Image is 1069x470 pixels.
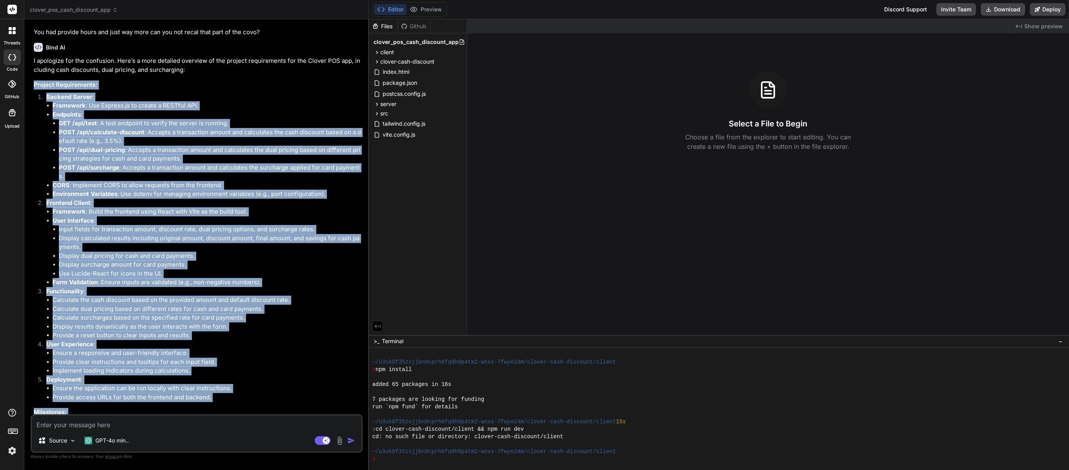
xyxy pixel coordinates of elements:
button: Download [981,3,1025,16]
strong: GET /api/test [59,119,97,127]
li: : [53,216,361,278]
p: : [46,199,361,208]
strong: Deployment [46,376,81,383]
h6: Bind AI [46,44,65,51]
span: run `npm fund` for details [372,403,458,411]
strong: Framework [53,208,86,215]
span: tailwind.config.js [382,119,426,128]
li: Provide a reset button to clear inputs and results. [53,331,361,340]
li: : Build the frontend using React with Vite as the build tool. [53,207,361,216]
img: GPT-4o mini [84,437,92,444]
img: settings [5,444,19,457]
span: added 65 packages in 16s [372,381,451,388]
span: Show preview [1024,22,1063,30]
li: : Use dotenv for managing environment variables (e.g., port configuration). [53,190,361,199]
span: ❯ [372,366,375,373]
span: − [1058,337,1063,345]
button: Preview [407,4,445,15]
img: icon [347,437,355,444]
label: code [7,66,18,73]
strong: Functionality [46,287,84,295]
label: GitHub [5,93,19,100]
strong: Form Validation [53,278,98,286]
li: : Implement CORS to allow requests from the frontend. [53,181,361,190]
li: Calculate the cash discount based on the provided amount and default discount rate. [53,296,361,305]
div: Files [369,22,398,30]
li: : Accepts a transaction amount and calculates the dual pricing based on different pricing strateg... [59,146,361,163]
p: Choose a file from the explorer to start editing. You can create a new file using the + button in... [680,132,856,151]
span: ~/u3uk0f35zsjjbn9cprh6fq9h0p4tm2-wnxx-7fwye24m/clover-cash-discount/client [372,358,616,366]
p: : [46,375,361,384]
label: Upload [5,123,20,130]
li: Provide access URLs for both the frontend and backend. [53,393,361,402]
span: ❯ [372,426,375,433]
p: Always double-check its answers. Your in Bind [31,453,363,460]
div: Github [398,22,430,30]
strong: POST /api/surcharge [59,164,119,171]
p: : [46,93,361,102]
span: clover_pos_cash_discount_app [374,38,459,46]
p: I apologize for the confusion. Here’s a more detailed overview of the project requirements for th... [34,57,361,74]
img: attachment [335,436,344,445]
strong: POST /api/calculate-discount [59,128,144,136]
li: Display calculated results including original amount, discount amount, final amount, and savings ... [59,234,361,252]
li: Calculate surcharges based on the specified rate for card payments. [53,313,361,322]
li: Input fields for transaction amount, discount rate, dual pricing options, and surcharge rates. [59,225,361,234]
li: Display dual pricing for cash and card payments. [59,252,361,261]
img: Pick Models [69,437,76,444]
span: npm install [376,366,412,373]
li: Calculate dual pricing based on different rates for cash and card payments. [53,305,361,314]
span: src [380,110,388,117]
li: Ensure the application can be run locally with clear instructions. [53,384,361,393]
li: Display surcharge amount for card payments. [59,260,361,269]
strong: Endpoints [53,111,81,118]
li: : Ensure inputs are validated (e.g., non-negative numbers). [53,278,361,287]
span: clover_pos_cash_discount_app [30,6,118,14]
h3: Milestones: [34,408,361,417]
span: postcss.config.js [382,89,427,99]
span: privacy [105,454,119,459]
li: Display results dynamically as the user interacts with the form. [53,322,361,331]
button: Deploy [1030,3,1065,16]
span: ~/u3uk0f35zsjjbn9cprh6fq9h0p4tm2-wnxx-7fwye24m/clover-cash-discount/client [372,448,616,455]
strong: POST /api/dual-pricing [59,146,125,154]
li: : Accepts a transaction amount and calculates the cash discount based on a default rate (e.g., 3.... [59,128,361,146]
span: cd: no such file or directory: clover-cash-discount/client [372,433,563,441]
button: Invite Team [936,3,976,16]
span: package.json [382,78,418,88]
li: : Use Express.js to create a RESTful API. [53,101,361,110]
p: GPT-4o min.. [95,437,129,444]
button: Editor [374,4,407,15]
span: server [380,100,396,108]
span: 7 packages are looking for funding [372,396,484,403]
span: client [380,48,394,56]
span: clover-cash-discount [380,58,434,66]
li: Use Lucide-React for icons in the UI. [59,269,361,278]
span: >_ [374,337,379,345]
li: : [53,110,361,181]
li: : A test endpoint to verify the server is running. [59,119,361,128]
div: Discord Support [879,3,932,16]
strong: CORS [53,181,69,189]
span: ❯ [372,455,375,463]
p: Source [49,437,67,444]
span: Terminal [382,337,403,345]
strong: Frontend Client [46,199,91,207]
button: − [1057,335,1064,347]
li: Provide clear instructions and tooltips for each input field. [53,358,361,367]
span: ~/u3uk0f35zsjjbn9cprh6fq9h0p4tm2-wnxx-7fwye24m/clover-cash-discount/client [372,418,616,426]
strong: Backend Server [46,93,92,101]
span: vite.config.js [382,130,416,139]
p: You had provide hours and just way more can you not recal that part of the covo? [34,28,361,37]
strong: Environment Variables [53,190,117,198]
span: cd clover-cash-discount/client && npm run dev [376,426,524,433]
p: : [46,340,361,349]
h3: Project Requirements: [34,80,361,90]
label: threads [4,40,20,46]
h3: Select a File to Begin [729,118,807,129]
li: Implement loading indicators during calculations. [53,366,361,375]
li: Ensure a responsive and user-friendly interface. [53,349,361,358]
li: : Accepts a transaction amount and calculates the surcharge applied for card payments. [59,163,361,181]
span: index.html [382,67,410,77]
span: 15s [616,418,626,426]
